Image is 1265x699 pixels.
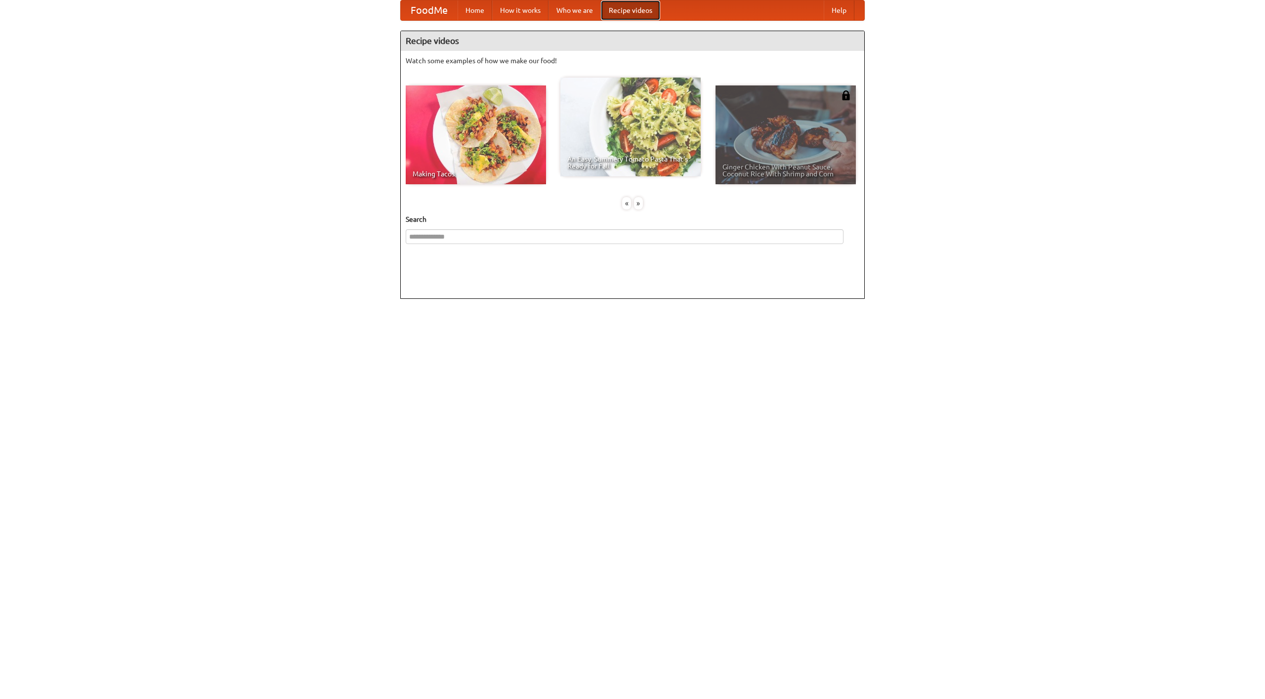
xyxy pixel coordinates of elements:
a: Making Tacos [406,85,546,184]
div: » [634,197,643,209]
h4: Recipe videos [401,31,864,51]
a: Help [824,0,854,20]
img: 483408.png [841,90,851,100]
h5: Search [406,214,859,224]
a: How it works [492,0,548,20]
a: Home [458,0,492,20]
a: FoodMe [401,0,458,20]
a: Recipe videos [601,0,660,20]
p: Watch some examples of how we make our food! [406,56,859,66]
span: An Easy, Summery Tomato Pasta That's Ready for Fall [567,156,694,169]
div: « [622,197,631,209]
a: Who we are [548,0,601,20]
a: An Easy, Summery Tomato Pasta That's Ready for Fall [560,78,701,176]
span: Making Tacos [413,170,539,177]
